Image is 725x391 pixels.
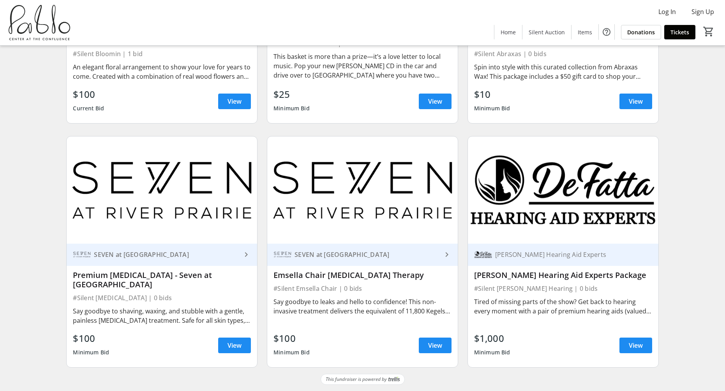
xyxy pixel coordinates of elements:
[442,250,452,259] mat-icon: keyboard_arrow_right
[73,306,251,325] div: Say goodbye to shaving, waxing, and stubble with a gentle, painless [MEDICAL_DATA] treatment. Saf...
[218,94,251,109] a: View
[67,136,257,244] img: Premium Laser Hair Removal - Seven at River Prairie
[474,271,652,280] div: [PERSON_NAME] Hearing Aid Experts Package
[522,25,571,39] a: Silent Auction
[428,97,442,106] span: View
[670,28,689,36] span: Tickets
[419,94,452,109] a: View
[273,331,310,345] div: $100
[474,283,652,294] div: #Silent [PERSON_NAME] Hearing | 0 bids
[627,28,655,36] span: Donations
[428,341,442,350] span: View
[468,136,658,244] img: DeFatta Hearing Aid Experts Package
[5,3,74,42] img: Pablo Center's Logo
[273,246,291,264] img: SEVEN at River Prairie
[73,87,104,101] div: $100
[619,338,652,353] a: View
[501,28,516,36] span: Home
[273,101,310,115] div: Minimum Bid
[73,48,251,59] div: #Silent Bloomin | 1 bid
[419,338,452,353] a: View
[73,271,251,289] div: Premium [MEDICAL_DATA] - Seven at [GEOGRAPHIC_DATA]
[474,345,510,359] div: Minimum Bid
[267,136,458,244] img: Emsella Chair Pelvic Floor Therapy
[73,292,251,303] div: #Silent [MEDICAL_DATA] | 0 bids
[492,251,643,258] div: [PERSON_NAME] Hearing Aid Experts
[474,246,492,264] img: DeFatta Hearing Aid Experts
[629,97,643,106] span: View
[619,94,652,109] a: View
[578,28,592,36] span: Items
[474,87,510,101] div: $10
[658,7,676,16] span: Log In
[629,341,643,350] span: View
[273,283,452,294] div: #Silent Emsella Chair | 0 bids
[691,7,714,16] span: Sign Up
[267,244,458,266] a: SEVEN at River PrairieSEVEN at [GEOGRAPHIC_DATA]
[702,25,716,39] button: Cart
[474,331,510,345] div: $1,000
[291,251,442,258] div: SEVEN at [GEOGRAPHIC_DATA]
[529,28,565,36] span: Silent Auction
[494,25,522,39] a: Home
[218,338,251,353] a: View
[652,5,682,18] button: Log In
[73,101,104,115] div: Current Bid
[474,297,652,316] div: Tired of missing parts of the show? Get back to hearing every moment with a pair of premium heari...
[599,24,614,40] button: Help
[273,87,310,101] div: $25
[273,271,452,280] div: Emsella Chair [MEDICAL_DATA] Therapy
[685,5,720,18] button: Sign Up
[326,376,387,383] span: This fundraiser is powered by
[91,251,242,258] div: SEVEN at [GEOGRAPHIC_DATA]
[273,297,452,316] div: Say goodbye to leaks and hello to confidence! This non-invasive treatment delivers the equivalent...
[474,101,510,115] div: Minimum Bid
[242,250,251,259] mat-icon: keyboard_arrow_right
[664,25,695,39] a: Tickets
[474,48,652,59] div: #Silent Abraxas | 0 bids
[273,52,452,80] div: This basket is more than a prize—it’s a love letter to local music. Pop your new [PERSON_NAME] CD...
[474,62,652,81] div: Spin into style with this curated collection from Abraxas Wax! This package includes a $50 gift c...
[73,62,251,81] div: An elegant floral arrangement to show your love for years to come. Created with a combination of ...
[621,25,661,39] a: Donations
[73,331,109,345] div: $100
[73,345,109,359] div: Minimum Bid
[388,377,400,382] img: Trellis Logo
[572,25,598,39] a: Items
[67,244,257,266] a: SEVEN at River PrairieSEVEN at [GEOGRAPHIC_DATA]
[273,345,310,359] div: Minimum Bid
[73,246,91,264] img: SEVEN at River Prairie
[228,341,242,350] span: View
[228,97,242,106] span: View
